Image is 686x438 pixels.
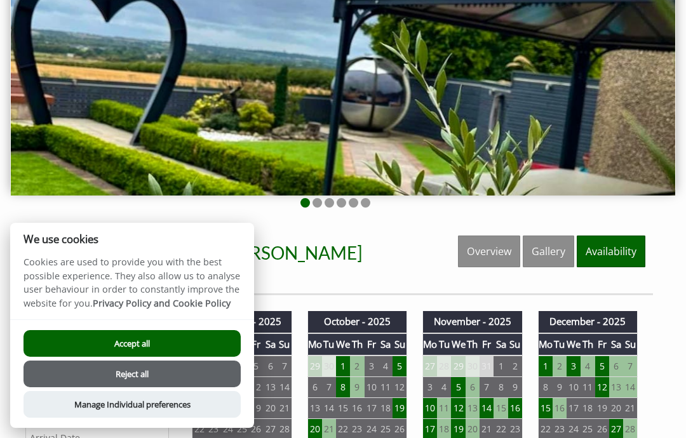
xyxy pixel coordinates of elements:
td: 3 [365,355,379,377]
td: 7 [623,355,637,377]
th: Fr [595,333,609,355]
td: 12 [595,377,609,398]
a: Overview [458,236,520,267]
th: October - 2025 [307,311,407,333]
th: Th [350,333,364,355]
td: 13 [263,377,277,398]
td: 4 [379,355,393,377]
td: 29 [307,355,322,377]
td: 8 [494,377,508,398]
td: 20 [609,398,623,419]
td: 14 [623,377,637,398]
h2: We use cookies [10,233,254,245]
td: 3 [567,355,581,377]
td: 7 [322,377,336,398]
td: 16 [508,398,522,419]
td: 17 [365,398,379,419]
td: 6 [263,355,277,377]
td: 19 [393,398,407,419]
p: Cookies are used to provide you with the best possible experience. They also allow us to analyse ... [10,255,254,319]
td: 1 [494,355,508,377]
td: 2 [350,355,364,377]
td: 6 [466,377,480,398]
th: Mo [423,333,438,355]
td: 10 [423,398,438,419]
th: Sa [609,333,623,355]
th: We [451,333,465,355]
td: 10 [567,377,581,398]
td: 12 [451,398,465,419]
td: 31 [480,355,494,377]
td: 11 [581,377,595,398]
td: 8 [538,377,553,398]
td: 5 [393,355,407,377]
th: Su [278,333,292,355]
td: 8 [336,377,350,398]
th: We [567,333,581,355]
th: Sa [494,333,508,355]
th: Su [508,333,522,355]
button: Accept all [24,330,241,357]
td: 13 [307,398,322,419]
td: 18 [581,398,595,419]
td: 12 [393,377,407,398]
td: 14 [322,398,336,419]
td: 13 [609,377,623,398]
th: Fr [249,333,263,355]
a: Availability [577,236,645,267]
td: 10 [365,377,379,398]
td: 5 [451,377,465,398]
th: Mo [307,333,322,355]
td: 3 [423,377,438,398]
th: Sa [263,333,277,355]
td: 19 [249,398,263,419]
th: Th [466,333,480,355]
th: Tu [553,333,567,355]
th: Sa [379,333,393,355]
th: December - 2025 [538,311,638,333]
th: November - 2025 [423,311,523,333]
td: 9 [350,377,364,398]
a: Privacy Policy and Cookie Policy [93,297,231,309]
td: 11 [379,377,393,398]
th: Fr [480,333,494,355]
td: 6 [609,355,623,377]
td: 30 [322,355,336,377]
td: 2 [553,355,567,377]
td: 15 [336,398,350,419]
td: 9 [553,377,567,398]
th: Tu [437,333,451,355]
td: 15 [494,398,508,419]
td: 5 [249,355,263,377]
td: 29 [451,355,465,377]
td: 20 [263,398,277,419]
td: 14 [278,377,292,398]
td: 18 [379,398,393,419]
td: 7 [278,355,292,377]
td: 12 [249,377,263,398]
th: Th [581,333,595,355]
td: 1 [336,355,350,377]
td: 14 [480,398,494,419]
td: 21 [278,398,292,419]
td: 9 [508,377,522,398]
td: 2 [508,355,522,377]
td: 27 [423,355,438,377]
td: 4 [437,377,451,398]
td: 16 [350,398,364,419]
th: Mo [538,333,553,355]
td: 15 [538,398,553,419]
td: 16 [553,398,567,419]
th: Fr [365,333,379,355]
th: Su [623,333,637,355]
td: 5 [595,355,609,377]
td: 13 [466,398,480,419]
td: 1 [538,355,553,377]
a: Gallery [523,236,574,267]
th: Tu [322,333,336,355]
td: 17 [567,398,581,419]
button: Reject all [24,361,241,387]
td: 19 [595,398,609,419]
button: Manage Individual preferences [24,391,241,418]
td: 7 [480,377,494,398]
